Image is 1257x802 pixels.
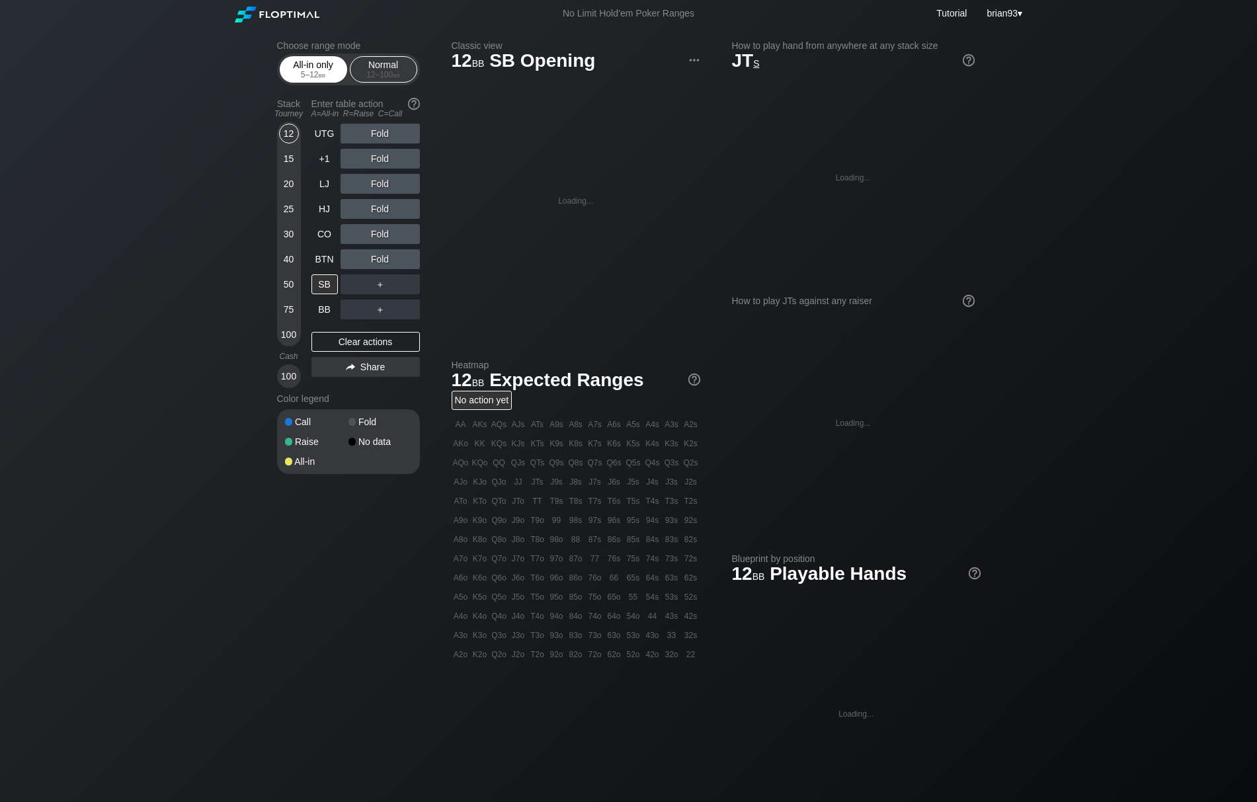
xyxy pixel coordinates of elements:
[643,434,662,453] div: K4s
[490,530,508,549] div: Q8o
[624,473,643,491] div: J5s
[471,473,489,491] div: KJo
[732,40,975,51] h2: How to play hand from anywhere at any stack size
[624,454,643,472] div: Q5s
[753,55,759,69] span: s
[277,388,420,409] div: Color legend
[624,511,643,530] div: 95s
[567,588,585,606] div: 85o
[341,274,420,294] div: ＋
[311,199,338,219] div: HJ
[452,360,700,370] h2: Heatmap
[487,51,597,73] span: SB Opening
[586,607,604,625] div: 74o
[567,530,585,549] div: 88
[452,454,470,472] div: AQo
[624,626,643,645] div: 53o
[586,626,604,645] div: 73o
[586,511,604,530] div: 97s
[547,511,566,530] div: 99
[605,415,624,434] div: A6s
[471,454,489,472] div: KQo
[605,530,624,549] div: 86s
[490,511,508,530] div: Q9o
[730,564,767,586] span: 12
[663,626,681,645] div: 33
[452,434,470,453] div: AKo
[528,473,547,491] div: JTs
[490,645,508,664] div: Q2o
[682,530,700,549] div: 82s
[490,549,508,568] div: Q7o
[452,415,470,434] div: AA
[547,645,566,664] div: 92o
[452,626,470,645] div: A3o
[624,549,643,568] div: 75s
[961,53,976,67] img: help.32db89a4.svg
[509,607,528,625] div: J4o
[682,645,700,664] div: 22
[663,492,681,510] div: T3s
[407,97,421,111] img: help.32db89a4.svg
[528,588,547,606] div: T5o
[682,588,700,606] div: 52s
[341,224,420,244] div: Fold
[567,645,585,664] div: 82o
[528,607,547,625] div: T4o
[452,473,470,491] div: AJo
[348,437,412,446] div: No data
[547,569,566,587] div: 96o
[509,454,528,472] div: QJs
[452,549,470,568] div: A7o
[341,174,420,194] div: Fold
[528,492,547,510] div: TT
[567,415,585,434] div: A8s
[509,569,528,587] div: J6o
[605,549,624,568] div: 76s
[687,53,702,67] img: ellipsis.fd386fe8.svg
[341,124,420,143] div: Fold
[687,372,702,387] img: help.32db89a4.svg
[682,511,700,530] div: 92s
[311,174,338,194] div: LJ
[471,569,489,587] div: K6o
[624,530,643,549] div: 85s
[452,569,470,587] div: A6o
[682,569,700,587] div: 62s
[490,434,508,453] div: KQs
[547,626,566,645] div: 93o
[490,492,508,510] div: QTo
[663,434,681,453] div: K3s
[605,645,624,664] div: 62o
[586,415,604,434] div: A7s
[471,492,489,510] div: KTo
[279,124,299,143] div: 12
[643,511,662,530] div: 94s
[586,473,604,491] div: J7s
[586,569,604,587] div: 76o
[471,607,489,625] div: K4o
[450,370,487,392] span: 12
[967,566,982,581] img: help.32db89a4.svg
[509,415,528,434] div: AJs
[586,434,604,453] div: K7s
[682,626,700,645] div: 32s
[235,7,319,22] img: Floptimal logo
[936,8,967,19] a: Tutorial
[452,369,700,391] h1: Expected Ranges
[311,109,420,118] div: A=All-in R=Raise C=Call
[547,549,566,568] div: 97o
[624,492,643,510] div: T5s
[643,415,662,434] div: A4s
[567,511,585,530] div: 98s
[528,530,547,549] div: T8o
[732,296,975,306] div: How to play JTs against any raiser
[279,300,299,319] div: 75
[311,224,338,244] div: CO
[732,50,760,71] span: JT
[277,40,420,51] h2: Choose range mode
[509,492,528,510] div: JTo
[452,530,470,549] div: A8o
[353,57,414,82] div: Normal
[311,274,338,294] div: SB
